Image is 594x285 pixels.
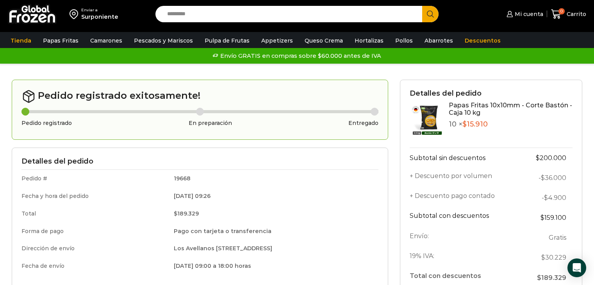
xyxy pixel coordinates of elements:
bdi: 36.000 [541,174,566,182]
td: Gratis [520,228,573,248]
span: $ [541,254,545,261]
a: Abarrotes [421,33,457,48]
a: Queso Crema [301,33,347,48]
td: Los Avellanos [STREET_ADDRESS] [168,240,378,257]
span: Carrito [565,10,586,18]
span: $ [540,214,544,221]
td: [DATE] 09:00 a 18:00 horas [168,257,378,273]
bdi: 4.900 [544,194,566,201]
th: 19% IVA: [410,248,520,267]
td: Dirección de envío [21,240,168,257]
h2: Pedido registrado exitosamente! [21,89,378,103]
td: [DATE] 09:26 [168,187,378,205]
td: - [520,188,573,208]
th: + Descuento pago contado [410,188,520,208]
th: Envío: [410,228,520,248]
span: $ [536,154,540,162]
h3: Entregado [348,120,378,126]
th: Subtotal sin descuentos [410,148,520,168]
p: 10 × [449,120,573,129]
span: 189.329 [537,274,566,281]
a: Pulpa de Frutas [201,33,253,48]
a: Appetizers [257,33,297,48]
button: Search button [422,6,439,22]
bdi: 159.100 [540,214,566,221]
h3: Pedido registrado [21,120,72,126]
h3: Detalles del pedido [21,157,378,166]
th: Subtotal con descuentos [410,208,520,228]
a: Pollos [391,33,417,48]
td: Total [21,205,168,223]
span: 0 [558,8,565,14]
a: Descuentos [461,33,505,48]
h3: Detalles del pedido [410,89,573,98]
td: Forma de pago [21,223,168,240]
span: $ [174,210,177,217]
a: Papas Fritas 10x10mm - Corte Bastón - Caja 10 kg [449,102,572,116]
a: Pescados y Mariscos [130,33,197,48]
td: - [520,168,573,188]
a: 0 Carrito [551,5,586,23]
td: Pago con tarjeta o transferencia [168,223,378,240]
td: Pedido # [21,170,168,187]
td: Fecha y hora del pedido [21,187,168,205]
span: $ [537,274,541,281]
h3: En preparación [189,120,232,126]
span: $ [462,120,467,128]
div: Open Intercom Messenger [567,258,586,277]
bdi: 200.000 [536,154,566,162]
div: Surponiente [81,13,118,21]
a: Tienda [7,33,35,48]
td: 19668 [168,170,378,187]
img: address-field-icon.svg [70,7,81,21]
a: Hortalizas [351,33,387,48]
span: Mi cuenta [513,10,543,18]
bdi: 189.329 [174,210,199,217]
span: $ [544,194,548,201]
a: Camarones [86,33,126,48]
th: + Descuento por volumen [410,168,520,188]
a: Papas Fritas [39,33,82,48]
div: Enviar a [81,7,118,13]
span: 30.229 [541,254,566,261]
span: $ [541,174,545,182]
a: Mi cuenta [505,6,543,22]
bdi: 15.910 [462,120,488,128]
td: Fecha de envío [21,257,168,273]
